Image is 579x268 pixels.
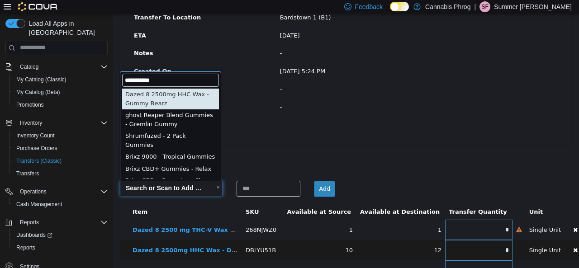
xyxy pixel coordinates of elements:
[455,250,470,263] button: Delete
[13,99,108,110] span: Promotions
[16,244,35,251] span: Reports
[479,1,490,12] div: Summer Frazier
[13,168,43,179] a: Transfers
[9,161,106,174] div: Brixz CBD+ Gummies - Sleep
[20,119,42,127] span: Inventory
[13,155,65,166] a: Transfers (Classic)
[9,73,111,86] button: My Catalog (Classic)
[13,168,108,179] span: Transfers
[16,76,66,83] span: My Catalog (Classic)
[9,229,111,241] a: Dashboards
[13,87,64,98] a: My Catalog (Beta)
[13,242,108,253] span: Reports
[16,89,60,96] span: My Catalog (Beta)
[16,157,62,165] span: Transfers (Classic)
[2,117,111,129] button: Inventory
[13,143,61,154] a: Purchase Orders
[13,143,108,154] span: Purchase Orders
[20,63,38,71] span: Catalog
[16,118,108,128] span: Inventory
[9,129,111,142] button: Inventory Count
[494,1,572,12] p: Summer [PERSON_NAME]
[2,216,111,229] button: Reports
[455,210,470,223] button: Delete
[9,167,111,180] button: Transfers
[355,2,383,11] span: Feedback
[390,2,409,11] input: Dark Mode
[13,74,70,85] a: My Catalog (Classic)
[9,75,106,96] div: Dazed 8 2500mg HHC Wax -
[16,145,57,152] span: Purchase Orders
[9,142,111,155] button: Purchase Orders
[13,230,56,240] a: Dashboards
[9,86,111,99] button: My Catalog (Beta)
[9,137,106,150] div: Brixz 9000 - Tropical Gummies
[9,241,111,254] button: Reports
[16,186,108,197] span: Operations
[16,201,62,208] span: Cash Management
[9,99,111,111] button: Promotions
[13,130,58,141] a: Inventory Count
[9,155,111,167] button: Transfers (Classic)
[9,150,106,162] div: Brixz CBD+ Gummies - Relax
[425,1,470,12] p: Cannabis Phrog
[13,99,47,110] a: Promotions
[474,1,476,12] p: |
[13,242,39,253] a: Reports
[16,101,44,108] span: Promotions
[13,199,66,210] a: Cash Management
[9,96,106,117] div: ghost Reaper Blend Gummies - Gremlin Gummy
[16,170,39,177] span: Transfers
[13,230,108,240] span: Dashboards
[390,11,390,12] span: Dark Mode
[12,86,54,93] span: Gummy Bearz
[13,155,108,166] span: Transfers (Classic)
[20,219,39,226] span: Reports
[16,61,108,72] span: Catalog
[16,186,50,197] button: Operations
[16,61,42,72] button: Catalog
[2,185,111,198] button: Operations
[20,188,47,195] span: Operations
[13,199,108,210] span: Cash Management
[9,117,106,137] div: Shrumfuzed - 2 Pack Gummies
[16,231,52,239] span: Dashboards
[18,2,58,11] img: Cova
[13,130,108,141] span: Inventory Count
[16,217,108,228] span: Reports
[16,118,46,128] button: Inventory
[9,198,111,211] button: Cash Management
[25,19,108,37] span: Load All Apps in [GEOGRAPHIC_DATA]
[16,132,55,139] span: Inventory Count
[13,87,108,98] span: My Catalog (Beta)
[13,74,108,85] span: My Catalog (Classic)
[481,1,488,12] span: SF
[455,230,470,243] button: Delete
[2,61,111,73] button: Catalog
[16,217,43,228] button: Reports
